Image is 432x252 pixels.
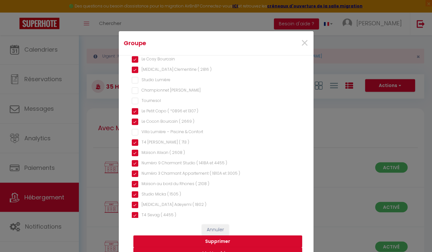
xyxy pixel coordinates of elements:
[301,36,309,50] button: Close
[133,235,302,248] button: Supprimer
[124,39,244,48] h4: Groupe
[301,33,309,53] span: ×
[5,3,25,22] button: Ouvrir le widget de chat LiveChat
[202,224,229,235] button: Annuler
